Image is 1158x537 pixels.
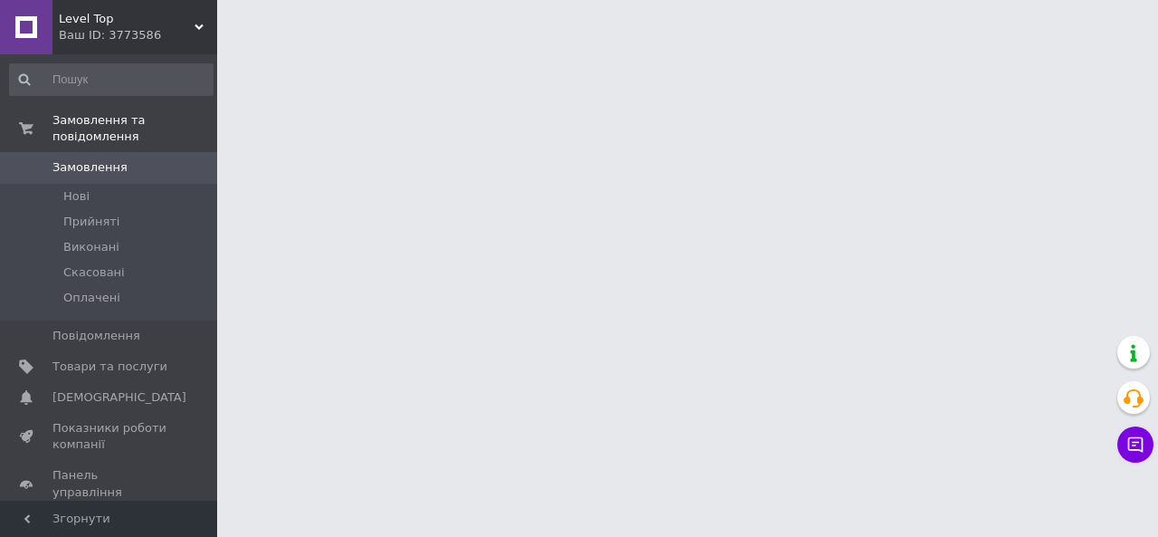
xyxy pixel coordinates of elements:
input: Пошук [9,63,214,96]
span: Level Top [59,11,195,27]
span: Показники роботи компанії [52,420,167,453]
span: Панель управління [52,467,167,500]
span: Оплачені [63,290,120,306]
span: Замовлення та повідомлення [52,112,217,145]
span: Нові [63,188,90,205]
span: Товари та послуги [52,359,167,375]
span: [DEMOGRAPHIC_DATA] [52,389,186,406]
span: Повідомлення [52,328,140,344]
button: Чат з покупцем [1117,427,1153,463]
div: Ваш ID: 3773586 [59,27,217,43]
span: Виконані [63,239,119,255]
span: Прийняті [63,214,119,230]
span: Замовлення [52,159,128,176]
span: Скасовані [63,264,125,281]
